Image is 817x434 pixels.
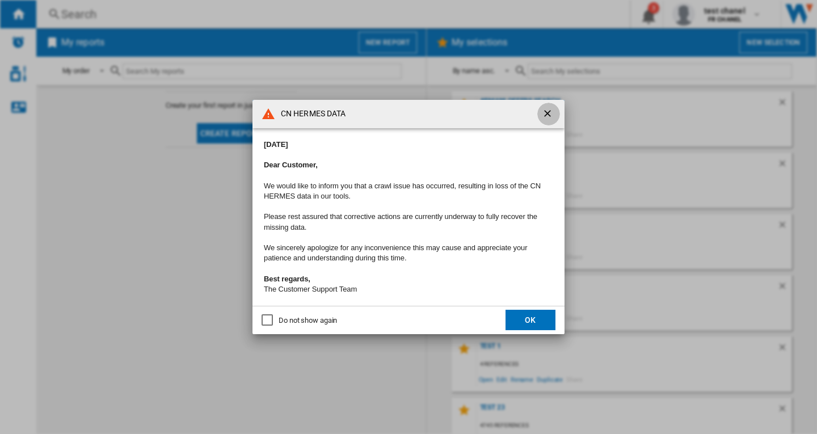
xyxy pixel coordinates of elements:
b: [DATE] [264,140,288,149]
font: We sincerely apologize for any inconvenience this may cause and appreciate your patience and unde... [264,243,527,262]
button: getI18NText('BUTTONS.CLOSE_DIALOG') [537,103,560,125]
md-checkbox: Do not show again [262,315,337,326]
button: OK [506,310,555,330]
b: Dear Customer, [264,161,318,169]
font: Please rest assured that corrective actions are currently underway to fully recover the missing d... [264,212,537,231]
div: Do not show again [279,315,337,326]
b: Best regards, [264,275,310,283]
font: The Customer Support Team [264,285,357,293]
md-dialog: CN HERMES ... [252,100,565,334]
span: We would like to inform you that a crawl issue has occurred, resulting in loss of the CN HERMES d... [264,182,541,200]
h4: CN HERMES DATA [275,108,346,120]
ng-md-icon: getI18NText('BUTTONS.CLOSE_DIALOG') [542,108,555,121]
